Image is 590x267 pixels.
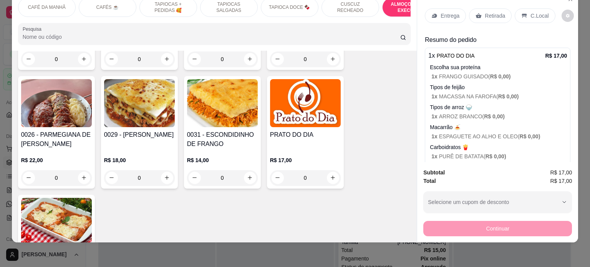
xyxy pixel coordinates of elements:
p: Carboidratos 🍟 [430,143,567,151]
input: Pesquisa [23,33,400,41]
img: product-image [21,198,92,246]
p: Retirada [485,12,505,20]
img: product-image [104,79,175,127]
span: R$ 0,00 ) [490,73,511,80]
strong: Total [423,178,436,184]
p: ESPAGUETE AO ALHO E OLEO ( [431,133,567,140]
p: 1 x [428,51,474,60]
span: R$ 0,00 ) [520,133,540,139]
p: CUSCUZ RECHEADO [328,1,373,13]
p: R$ 18,00 [104,156,175,164]
label: Pesquisa [23,26,44,32]
button: decrease-product-quantity [562,10,574,22]
span: 1 x [431,73,439,80]
img: product-image [187,79,258,127]
img: product-image [21,79,92,127]
p: Macarrão 🍝 [430,123,567,131]
p: TAPIOCA DOCE 🍫 [269,4,310,10]
h4: 0026 - PARMEGIANA DE [PERSON_NAME] [21,130,92,149]
p: R$ 17,00 [545,52,567,60]
p: C.Local [530,12,549,20]
h4: 0031 - ESCONDIDINHO DE FRANGO [187,130,258,149]
p: PURÊ DE BATATA ( [431,153,567,160]
span: R$ 17,00 [550,177,572,185]
p: MACASSA NA FAROFA ( [431,93,567,100]
span: 1 x [431,113,439,119]
p: TAPIOCAS SALGADAS [207,1,251,13]
span: R$ 0,00 ) [486,153,506,159]
strong: Subtotal [423,169,445,176]
p: Resumo do pedido [425,35,570,45]
button: Selecione um cupom de desconto [423,191,572,213]
h4: 0029 - [PERSON_NAME] [104,130,175,139]
p: ARROZ BRANCO ( [431,113,567,120]
p: Tipos de feijão [430,83,567,91]
p: CAFÉ DA MANHÃ [28,4,66,10]
span: R$ 0,00 ) [498,93,519,100]
p: R$ 22,00 [21,156,92,164]
span: R$ 17,00 [550,168,572,177]
p: CAFÉS ☕️ [96,4,119,10]
p: Tipos de arroz 🍚 [430,103,567,111]
span: 1 x [431,133,439,139]
span: R$ 0,00 ) [484,113,505,119]
span: PRATO DO DIA [437,53,475,59]
p: Escolha sua proteína [430,63,567,71]
img: product-image [270,79,341,127]
p: TAPIOCAS + PEDIDAS 🥰 [146,1,191,13]
p: R$ 14,00 [187,156,258,164]
p: FRANGO GUISADO ( [431,73,567,80]
h4: PRATO DO DIA [270,130,341,139]
p: ALMOÇO - PRATO EXECUTIVO [389,1,433,13]
p: R$ 17,00 [270,156,341,164]
span: 1 x [431,93,439,100]
span: 1 x [431,153,439,159]
p: Entrega [441,12,459,20]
